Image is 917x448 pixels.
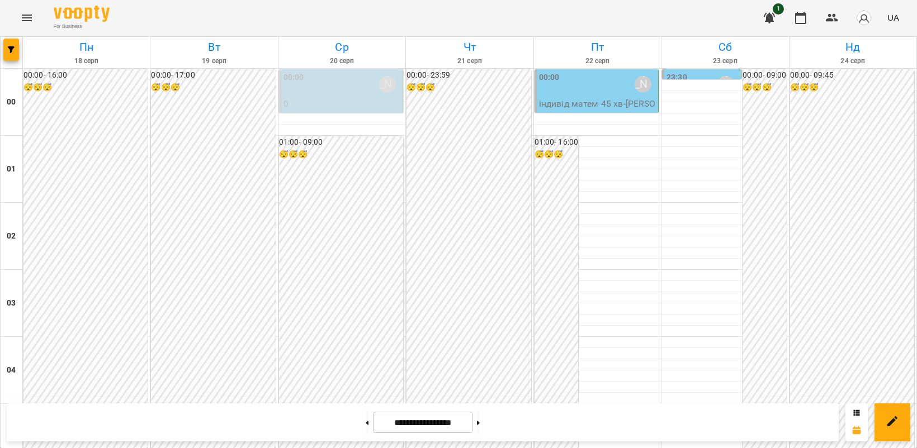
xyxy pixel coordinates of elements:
[279,136,403,149] h6: 01:00 - 09:00
[773,3,784,15] span: 1
[25,56,148,66] h6: 18 серп
[151,69,275,82] h6: 00:00 - 17:00
[23,69,148,82] h6: 00:00 - 16:00
[408,39,531,56] h6: Чт
[25,39,148,56] h6: Пн
[54,6,110,22] img: Voopty Logo
[635,76,651,93] div: Тюрдьо Лариса
[280,39,404,56] h6: Ср
[663,56,787,66] h6: 23 серп
[379,76,396,93] div: Тюрдьо Лариса
[791,56,915,66] h6: 24 серп
[663,39,787,56] h6: Сб
[667,72,687,84] label: 23:30
[7,96,16,108] h6: 00
[152,56,276,66] h6: 19 серп
[536,56,659,66] h6: 22 серп
[283,111,400,137] p: індивід матем 45 хв ([PERSON_NAME])
[13,4,40,31] button: Menu
[406,82,531,94] h6: 😴😴😴
[743,82,786,94] h6: 😴😴😴
[279,149,403,161] h6: 😴😴😴
[280,56,404,66] h6: 20 серп
[283,72,304,84] label: 00:00
[7,364,16,376] h6: 04
[717,76,734,93] div: Тюрдьо Лариса
[856,10,872,26] img: avatar_s.png
[283,97,400,111] p: 0
[535,149,578,161] h6: 😴😴😴
[7,163,16,175] h6: 01
[151,82,275,94] h6: 😴😴😴
[152,39,276,56] h6: Вт
[887,12,899,23] span: UA
[535,136,578,149] h6: 01:00 - 16:00
[536,39,659,56] h6: Пт
[790,69,914,82] h6: 00:00 - 09:45
[539,97,656,123] p: індивід матем 45 хв - [PERSON_NAME]
[743,69,786,82] h6: 00:00 - 09:00
[54,23,110,30] span: For Business
[539,72,560,84] label: 00:00
[408,56,531,66] h6: 21 серп
[406,69,531,82] h6: 00:00 - 23:59
[23,82,148,94] h6: 😴😴😴
[7,297,16,309] h6: 03
[883,7,904,28] button: UA
[7,230,16,242] h6: 02
[790,82,914,94] h6: 😴😴😴
[791,39,915,56] h6: Нд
